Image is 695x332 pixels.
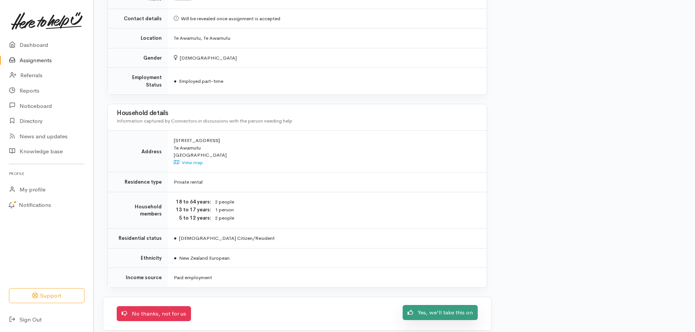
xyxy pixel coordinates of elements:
[108,248,168,268] td: Ethnicity
[108,172,168,192] td: Residence type
[174,198,211,206] dt: 18 to 64 years
[108,9,168,28] td: Contact details
[403,305,478,320] a: Yes, we'll take this on
[174,206,211,214] dt: 13 to 17 years
[215,198,478,206] dd: 2 people
[108,192,168,228] td: Household members
[174,255,177,261] span: ●
[174,137,478,166] div: [STREET_ADDRESS] Te Awamutu [GEOGRAPHIC_DATA]
[215,206,478,214] dd: 1 person
[117,306,191,322] a: No thanks, not for us
[168,28,487,48] td: Te Awamutu, Te Awamutu
[9,169,84,179] h6: Profile
[108,48,168,68] td: Gender
[108,268,168,287] td: Income source
[174,214,211,222] dt: 5 to 12 years
[174,78,177,84] span: ●
[108,28,168,48] td: Location
[168,268,487,287] td: Paid employment
[9,288,84,304] button: Support
[117,110,478,117] h3: Household details
[108,131,168,172] td: Address
[174,235,177,241] span: ●
[108,229,168,248] td: Residential status
[168,9,487,28] td: Will be revealed once assignment is accepted
[168,172,487,192] td: Private rental
[174,255,230,261] span: New Zealand European
[174,78,223,84] span: Employed part-time
[174,159,203,166] a: View map
[215,214,478,222] dd: 2 people
[108,68,168,95] td: Employment Status
[174,55,237,61] span: [DEMOGRAPHIC_DATA]
[174,235,275,241] span: [DEMOGRAPHIC_DATA] Citizen/Resident
[117,118,292,124] span: Information captured by Connectors in discussions with the person needing help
